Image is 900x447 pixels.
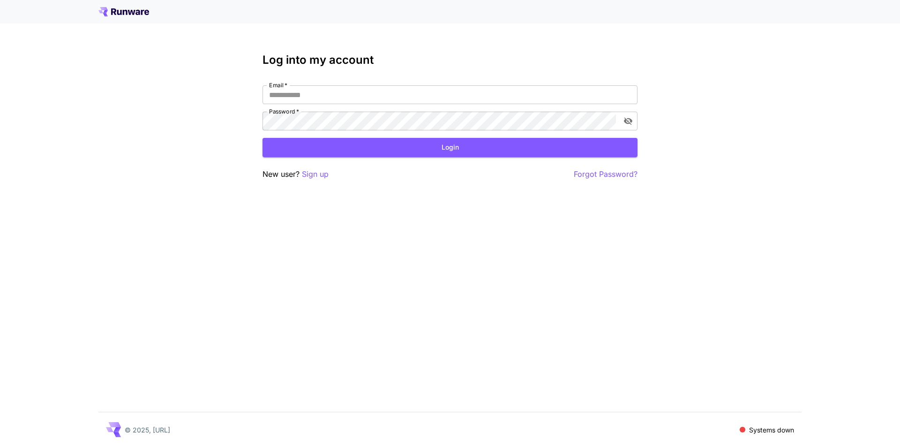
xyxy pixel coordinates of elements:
button: Sign up [302,168,329,180]
label: Password [269,107,299,115]
p: © 2025, [URL] [125,425,170,435]
label: Email [269,81,287,89]
button: toggle password visibility [620,113,637,129]
button: Login [262,138,637,157]
p: New user? [262,168,329,180]
h3: Log into my account [262,53,637,67]
button: Forgot Password? [574,168,637,180]
p: Systems down [749,425,794,435]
